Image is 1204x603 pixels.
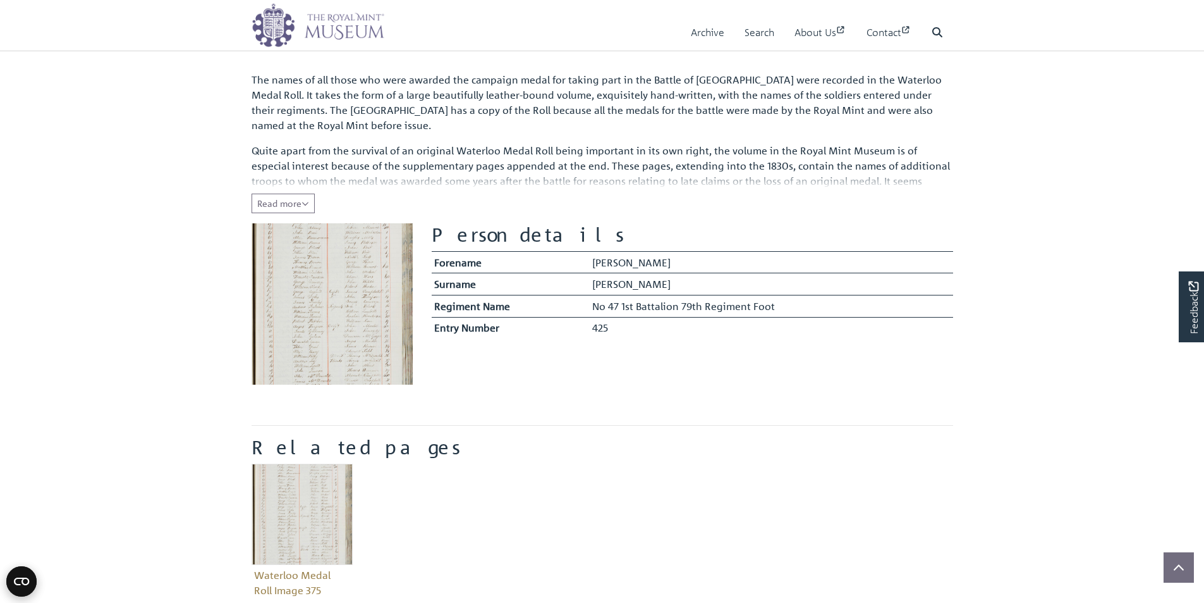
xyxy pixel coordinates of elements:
[1179,271,1204,342] a: Would you like to provide feedback?
[252,73,942,132] span: The names of all those who were awarded the campaign medal for taking part in the Battle of [GEOG...
[252,464,353,600] a: Waterloo Medal Roll Image 375 Waterloo Medal Roll Image 375
[432,251,590,273] th: Forename
[589,273,952,295] td: [PERSON_NAME]
[252,3,384,47] img: logo_wide.png
[589,317,952,339] td: 425
[867,15,911,51] a: Contact
[6,566,37,597] button: Open CMP widget
[589,295,952,317] td: No 47 1st Battalion 79th Regiment Foot
[252,223,413,385] img: Todd, Edward, 425
[794,15,846,51] a: About Us
[252,436,953,459] h2: Related pages
[589,251,952,273] td: [PERSON_NAME]
[691,15,724,51] a: Archive
[252,194,315,213] button: Read all of the content
[432,223,953,246] h2: Person details
[432,317,590,339] th: Entry Number
[432,295,590,317] th: Regiment Name
[257,197,309,209] span: Read more
[745,15,774,51] a: Search
[252,144,950,218] span: Quite apart from the survival of an original Waterloo Medal Roll being important in its own right...
[432,273,590,295] th: Surname
[252,464,353,565] img: Waterloo Medal Roll Image 375
[1186,281,1201,333] span: Feedback
[1164,552,1194,583] button: Scroll to top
